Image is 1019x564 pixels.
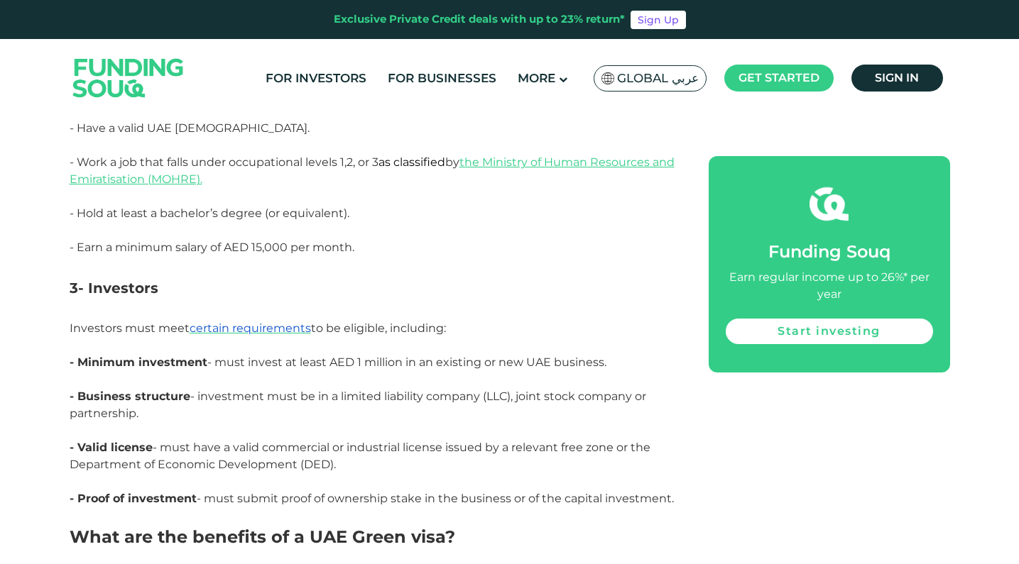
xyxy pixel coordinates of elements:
span: - Have a valid UAE [DEMOGRAPHIC_DATA]. [70,121,310,135]
a: Sign in [851,65,943,92]
a: For Businesses [384,67,500,90]
strong: - Minimum investment [70,355,207,369]
div: Exclusive Private Credit deals with up to 23% return* [334,11,625,28]
span: - Earn a minimum salary of AED 15,000 per month. [70,240,354,254]
a: For Investors [262,67,370,90]
span: - investment must be in a limited liability company (LLC), joint stock company or partnership. [70,389,646,420]
span: - Work a job that falls under occupational levels 1,2, or 3 by [70,155,675,186]
span: - must invest at least AED 1 million in an existing or new UAE business. [70,355,606,369]
span: Get started [739,71,819,84]
strong: - Valid license [70,441,153,454]
a: Start investing [726,319,933,344]
span: 3- Investors [70,280,158,297]
span: What are the benefits of a UAE Green visa? [70,526,455,547]
span: Global عربي [617,70,699,87]
strong: - Business structure [70,389,190,403]
span: - Hold at least a bachelor’s degree (or equivalent). [70,206,349,220]
span: Investors must meet to be eligible, including: [70,321,446,335]
span: Funding Souq [768,241,890,262]
span: - must submit proof of ownership stake in the business or of the capital investment. [70,492,674,505]
img: Logo [59,42,198,114]
span: More [518,71,555,85]
a: Sign Up [631,11,686,29]
strong: - Proof of investment [70,492,197,505]
span: as classified [378,155,445,169]
a: certain requirements [190,321,311,335]
span: Sign in [875,71,919,84]
img: fsicon [810,184,849,223]
div: Earn regular income up to 26%* per year [726,269,933,303]
span: - must have a valid commercial or industrial license issued by a relevant free zone or the Depart... [70,441,650,471]
img: SA Flag [601,72,614,84]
